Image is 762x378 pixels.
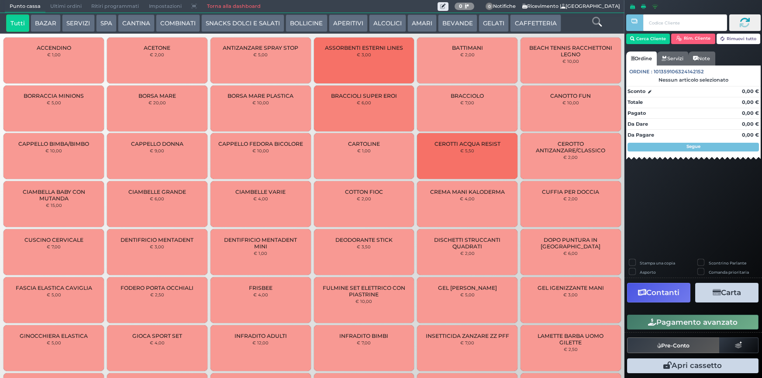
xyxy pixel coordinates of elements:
[654,68,704,76] span: 101359106324142152
[252,100,269,105] small: € 10,00
[348,141,380,147] span: CARTOLINE
[286,14,327,32] button: BOLLICINE
[626,52,657,65] a: Ordine
[528,45,614,58] span: BEACH TENNIS RACCHETTONI LEGNO
[460,100,474,105] small: € 7,00
[460,251,475,256] small: € 2,00
[46,203,62,208] small: € 15,00
[742,110,759,116] strong: 0,00 €
[742,121,759,127] strong: 0,00 €
[128,189,186,195] span: CIAMBELLE GRANDE
[335,237,393,243] span: DEODORANTE STICK
[550,93,591,99] span: CANOTTO FUN
[486,3,493,10] span: 0
[121,285,193,291] span: FODERO PORTA OCCHIALI
[156,14,200,32] button: COMBINATI
[325,45,403,51] span: ASSORBENTI ESTERNI LINES
[47,340,61,345] small: € 5,00
[640,260,675,266] label: Stampa una copia
[118,14,155,32] button: CANTINA
[709,260,746,266] label: Scontrino Parlante
[460,196,475,201] small: € 4,00
[460,340,474,345] small: € 7,00
[451,93,484,99] span: BRACCIOLO
[121,237,193,243] span: DENTIFRICIO MENTADENT
[45,0,86,13] span: Ultimi ordini
[627,358,759,373] button: Apri cassetto
[460,52,475,57] small: € 2,00
[47,244,61,249] small: € 7,00
[459,3,462,9] b: 0
[424,237,510,250] span: DISCHETTI STRUCCANTI QUADRATI
[218,141,303,147] span: CAPPELLO FEDORA BICOLORE
[430,189,505,195] span: CREMA MANI KALODERMA
[235,189,286,195] span: CIAMBELLE VARIE
[228,93,293,99] span: BORSA MARE PLASTICA
[369,14,406,32] button: ALCOLICI
[628,121,648,127] strong: Da Dare
[709,269,749,275] label: Comanda prioritaria
[144,45,170,51] span: ACETONE
[528,333,614,346] span: LAMETTE BARBA UOMO GILETTE
[24,93,84,99] span: BORRACCIA MINIONS
[563,155,578,160] small: € 2,00
[742,99,759,105] strong: 0,00 €
[47,52,61,57] small: € 1,00
[628,110,646,116] strong: Pagato
[438,285,497,291] span: GEL [PERSON_NAME]
[138,93,176,99] span: BORSA MARE
[252,340,269,345] small: € 12,00
[564,347,578,352] small: € 2,50
[150,52,164,57] small: € 2,00
[96,14,117,32] button: SPA
[249,285,272,291] span: FRISBEE
[201,14,284,32] button: SNACKS DOLCI E SALATI
[357,100,371,105] small: € 6,00
[742,132,759,138] strong: 0,00 €
[628,132,654,138] strong: Da Pagare
[11,189,97,202] span: CIAMBELLA BABY CON MUTANDA
[627,337,720,353] button: Pre-Conto
[460,148,474,153] small: € 5,50
[321,285,407,298] span: FULMINE SET ELETTRICO CON PIASTRINE
[688,52,715,65] a: Note
[627,283,690,302] button: Contanti
[452,45,483,51] span: BATTIMANI
[24,237,83,243] span: CUSCINO CERVICALE
[253,196,268,201] small: € 4,00
[626,34,670,44] button: Cerca Cliente
[357,148,371,153] small: € 1,00
[357,196,371,201] small: € 2,00
[223,45,298,51] span: ANTIZANZARE SPRAY STOP
[16,285,92,291] span: FASCIA ELASTICA CAVIGLIA
[202,0,265,13] a: Torna alla dashboard
[742,88,759,94] strong: 0,00 €
[86,0,144,13] span: Ritiri programmati
[627,315,759,330] button: Pagamento avanzato
[542,189,599,195] span: CUFFIA PER DOCCIA
[563,292,578,297] small: € 3,00
[132,333,182,339] span: GIOCA SPORT SET
[438,14,477,32] button: BEVANDE
[339,333,388,339] span: INFRADITO BIMBI
[144,0,186,13] span: Impostazioni
[345,189,383,195] span: COTTON FIOC
[717,34,761,44] button: Rimuovi tutto
[18,141,89,147] span: CAPPELLO BIMBA/BIMBO
[479,14,509,32] button: GELATI
[355,299,372,304] small: € 10,00
[695,283,759,302] button: Carta
[357,52,371,57] small: € 3,00
[628,99,643,105] strong: Totale
[6,14,29,32] button: Tutti
[643,14,727,31] input: Codice Cliente
[528,237,614,250] span: DOPO PUNTURA IN [GEOGRAPHIC_DATA]
[686,144,700,149] strong: Segue
[657,52,688,65] a: Servizi
[329,14,368,32] button: APERITIVI
[538,285,604,291] span: GEL IGENIZZANTE MANI
[150,244,164,249] small: € 3,00
[150,292,164,297] small: € 2,50
[234,333,287,339] span: INFRADITO ADULTI
[460,292,475,297] small: € 5,00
